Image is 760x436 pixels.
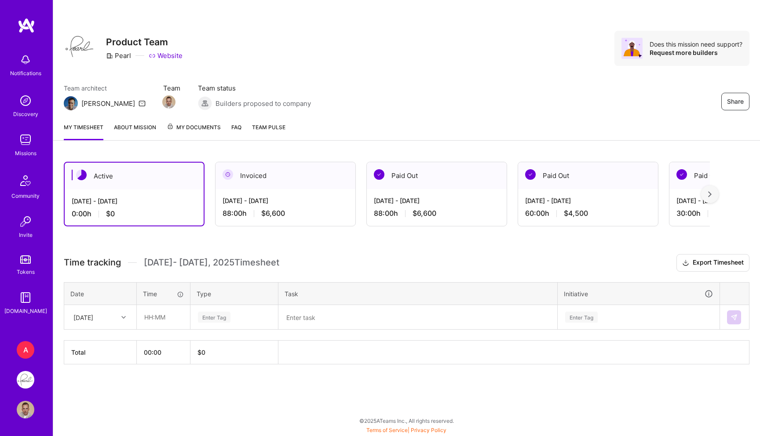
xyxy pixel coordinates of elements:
[676,169,687,180] img: Paid Out
[10,69,41,78] div: Notifications
[198,310,230,324] div: Enter Tag
[65,163,204,189] div: Active
[525,169,536,180] img: Paid Out
[64,123,103,140] a: My timesheet
[525,196,651,205] div: [DATE] - [DATE]
[216,162,355,189] div: Invoiced
[413,209,436,218] span: $6,600
[650,40,742,48] div: Does this mission need support?
[223,169,233,180] img: Invoiced
[216,99,311,108] span: Builders proposed to company
[143,289,184,298] div: Time
[198,96,212,110] img: Builders proposed to company
[17,92,34,109] img: discovery
[198,84,311,93] span: Team status
[15,170,36,191] img: Community
[15,149,37,158] div: Missions
[374,209,500,218] div: 88:00 h
[17,341,34,359] div: A
[708,191,712,197] img: right
[223,209,348,218] div: 88:00 h
[72,209,197,218] div: 0:00 h
[137,305,190,329] input: HH:MM
[366,427,408,433] a: Terms of Service
[721,93,749,110] button: Share
[565,310,598,324] div: Enter Tag
[676,254,749,272] button: Export Timesheet
[64,31,95,62] img: Company Logo
[252,123,285,140] a: Team Pulse
[121,315,126,320] i: icon Chevron
[76,170,87,180] img: Active
[190,282,278,305] th: Type
[17,401,34,418] img: User Avatar
[564,209,588,218] span: $4,500
[19,230,33,240] div: Invite
[64,84,146,93] span: Team architect
[64,282,137,305] th: Date
[18,18,35,33] img: logo
[197,349,205,356] span: $ 0
[17,213,34,230] img: Invite
[15,371,37,389] a: Pearl: Product Team
[114,123,156,140] a: About Mission
[411,427,446,433] a: Privacy Policy
[64,341,137,364] th: Total
[366,427,446,433] span: |
[106,36,183,47] h3: Product Team
[163,84,180,93] span: Team
[374,169,384,180] img: Paid Out
[167,123,221,140] a: My Documents
[17,51,34,69] img: bell
[144,257,279,268] span: [DATE] - [DATE] , 2025 Timesheet
[106,209,115,218] span: $0
[4,306,47,316] div: [DOMAIN_NAME]
[525,209,651,218] div: 60:00 h
[137,341,190,364] th: 00:00
[64,257,121,268] span: Time tracking
[72,196,197,206] div: [DATE] - [DATE]
[564,289,713,299] div: Initiative
[106,52,113,59] i: icon CompanyGray
[374,196,500,205] div: [DATE] - [DATE]
[650,48,742,57] div: Request more builders
[81,99,135,108] div: [PERSON_NAME]
[261,209,285,218] span: $6,600
[223,196,348,205] div: [DATE] - [DATE]
[53,410,760,432] div: © 2025 ATeams Inc., All rights reserved.
[17,131,34,149] img: teamwork
[682,258,689,268] i: icon Download
[73,312,93,322] div: [DATE]
[731,314,738,321] img: Submit
[727,97,744,106] span: Share
[149,51,183,60] a: Website
[167,123,221,132] span: My Documents
[621,38,643,59] img: Avatar
[17,371,34,389] img: Pearl: Product Team
[20,255,31,264] img: tokens
[367,162,507,189] div: Paid Out
[17,267,35,276] div: Tokens
[11,191,40,200] div: Community
[231,123,241,140] a: FAQ
[15,341,37,359] a: A
[106,51,131,60] div: Pearl
[518,162,658,189] div: Paid Out
[15,401,37,418] a: User Avatar
[139,100,146,107] i: icon Mail
[13,109,38,119] div: Discovery
[64,96,78,110] img: Team Architect
[163,94,175,109] a: Team Member Avatar
[162,95,175,109] img: Team Member Avatar
[252,124,285,131] span: Team Pulse
[278,282,558,305] th: Task
[17,289,34,306] img: guide book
